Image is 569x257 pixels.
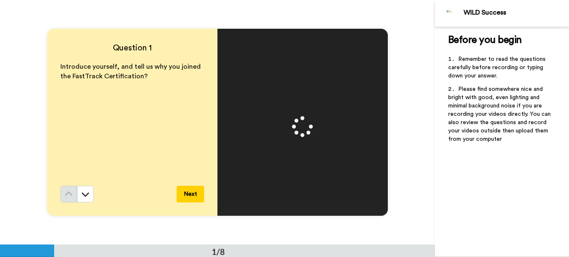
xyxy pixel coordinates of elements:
[448,35,522,45] span: Before you begin
[177,186,204,202] button: Next
[439,3,459,23] img: Profile Image
[448,86,552,142] span: Please find somewhere nice and bright with good, even lighting and minimal background noise if yo...
[60,42,204,54] h4: Question 1
[448,56,547,79] span: Remember to read the questions carefully before recording or typing down your answer.
[464,9,569,17] div: WILD Success
[60,63,202,80] span: Introduce yourself, and tell us why you joined the FastTrack Certification?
